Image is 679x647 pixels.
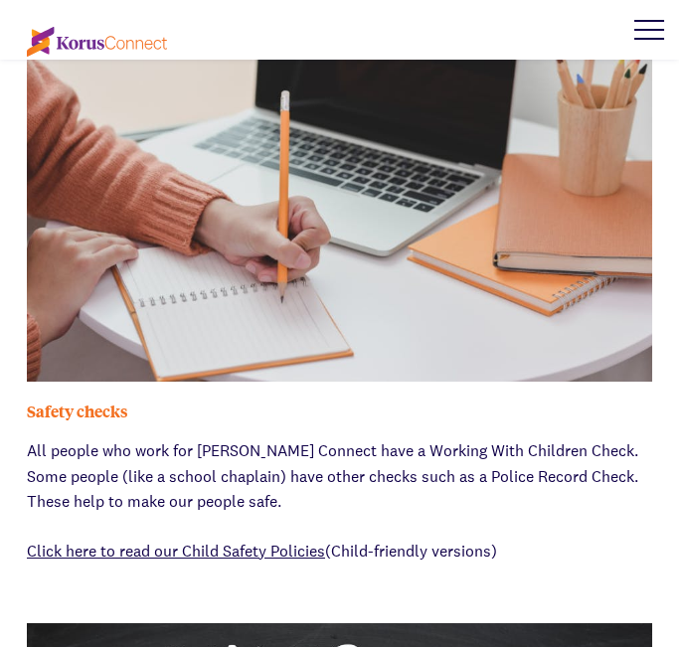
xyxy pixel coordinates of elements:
img: 97f7fa01-c4db-4c25-980d-ff7446f212a4_safety+checks.png [27,49,652,382]
a: Click here to read our Child Safety Policies [27,541,325,562]
p: (Child-friendly versions) [27,539,652,565]
p: All people who work for [PERSON_NAME] Connect have a Working With Children Check. Some people (li... [27,438,652,515]
img: korus-connect%2Fc5177985-88d5-491d-9cd7-4a1febad1357_logo.svg [27,27,167,57]
div: Safety checks [27,400,652,423]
